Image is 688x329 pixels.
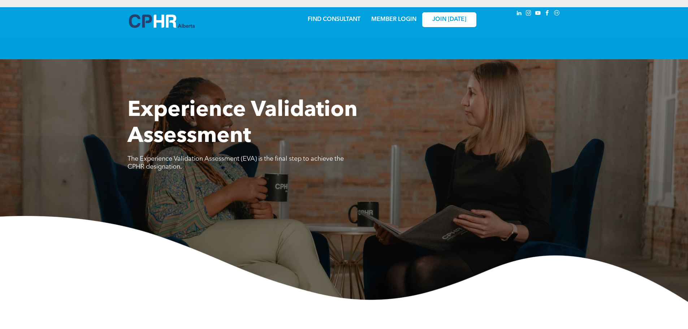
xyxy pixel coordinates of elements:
[515,9,523,19] a: linkedin
[127,100,358,147] span: Experience Validation Assessment
[308,17,360,22] a: FIND CONSULTANT
[127,156,344,170] span: The Experience Validation Assessment (EVA) is the final step to achieve the CPHR designation.
[544,9,551,19] a: facebook
[553,9,561,19] a: Social network
[534,9,542,19] a: youtube
[371,17,416,22] a: MEMBER LOGIN
[525,9,533,19] a: instagram
[129,14,195,28] img: A blue and white logo for cp alberta
[432,16,466,23] span: JOIN [DATE]
[422,12,476,27] a: JOIN [DATE]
